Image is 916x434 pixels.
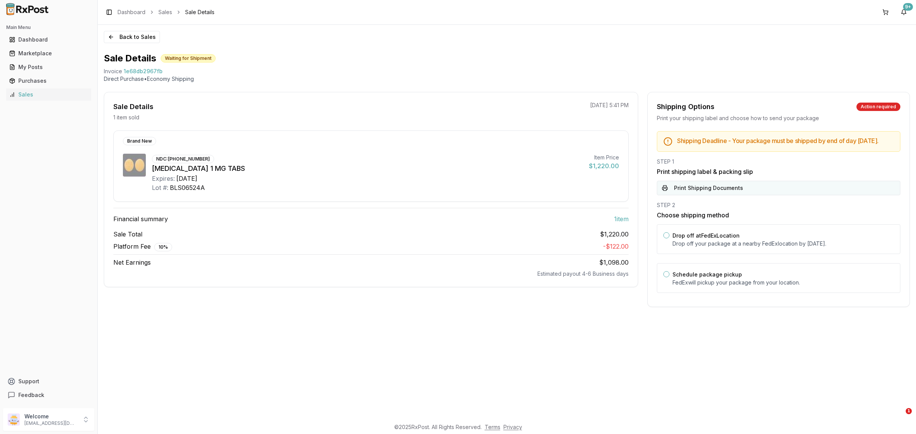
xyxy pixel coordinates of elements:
a: Marketplace [6,47,91,60]
button: 9+ [898,6,910,18]
span: Feedback [18,391,44,399]
p: [DATE] 5:41 PM [590,101,629,109]
button: Feedback [3,388,94,402]
div: 10 % [154,243,172,251]
img: Rexulti 1 MG TABS [123,154,146,177]
span: Net Earnings [113,258,151,267]
div: Action required [856,103,900,111]
div: Sale Details [113,101,153,112]
p: Direct Purchase • Economy Shipping [104,75,910,83]
a: Sales [6,88,91,101]
span: Sale Total [113,230,142,239]
div: Sales [9,91,88,98]
div: My Posts [9,63,88,71]
div: 9+ [903,3,913,11]
h3: Print shipping label & packing slip [657,167,900,176]
span: Sale Details [185,8,214,16]
p: 1 item sold [113,114,139,121]
div: Purchases [9,77,88,85]
a: Purchases [6,74,91,88]
span: - $122.00 [603,243,629,250]
p: FedEx will pickup your package from your location. [672,279,894,286]
button: My Posts [3,61,94,73]
h3: Choose shipping method [657,211,900,220]
div: Print your shipping label and choose how to send your package [657,114,900,122]
p: Welcome [24,413,77,420]
div: Estimated payout 4-6 Business days [113,270,629,278]
a: Sales [158,8,172,16]
button: Marketplace [3,47,94,59]
span: Platform Fee [113,242,172,251]
div: NDC: [PHONE_NUMBER] [152,155,214,163]
div: Marketplace [9,50,88,57]
p: Drop off your package at a nearby FedEx location by [DATE] . [672,240,894,248]
div: STEP 2 [657,201,900,209]
h2: Main Menu [6,24,91,31]
img: User avatar [8,413,20,426]
h5: Shipping Deadline - Your package must be shipped by end of day [DATE] . [677,138,894,144]
div: Expires: [152,174,175,183]
button: Purchases [3,75,94,87]
label: Schedule package pickup [672,271,742,278]
div: Dashboard [9,36,88,43]
span: $1,098.00 [599,259,629,266]
div: $1,220.00 [589,161,619,170]
a: My Posts [6,60,91,74]
div: [MEDICAL_DATA] 1 MG TABS [152,163,583,174]
span: $1,220.00 [600,230,629,239]
div: [DATE] [176,174,197,183]
h1: Sale Details [104,52,156,64]
button: Print Shipping Documents [657,181,900,195]
nav: breadcrumb [118,8,214,16]
span: 1 item [614,214,629,223]
div: Waiting for Shipment [161,54,216,63]
div: BLS06524A [170,183,205,192]
div: Lot #: [152,183,168,192]
div: Item Price [589,154,619,161]
button: Sales [3,88,94,101]
a: Dashboard [6,33,91,47]
a: Privacy [503,424,522,430]
iframe: Intercom live chat [890,408,908,426]
label: Drop off at FedEx Location [672,232,740,239]
div: Brand New [123,137,156,145]
button: Back to Sales [104,31,160,43]
button: Dashboard [3,34,94,46]
a: Dashboard [118,8,145,16]
div: Shipping Options [657,101,714,112]
button: Support [3,375,94,388]
span: Financial summary [113,214,168,223]
span: 1e68db2967fb [124,68,163,75]
span: 1 [906,408,912,414]
div: Invoice [104,68,122,75]
p: [EMAIL_ADDRESS][DOMAIN_NAME] [24,420,77,426]
img: RxPost Logo [3,3,52,15]
div: STEP 1 [657,158,900,166]
a: Terms [485,424,500,430]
